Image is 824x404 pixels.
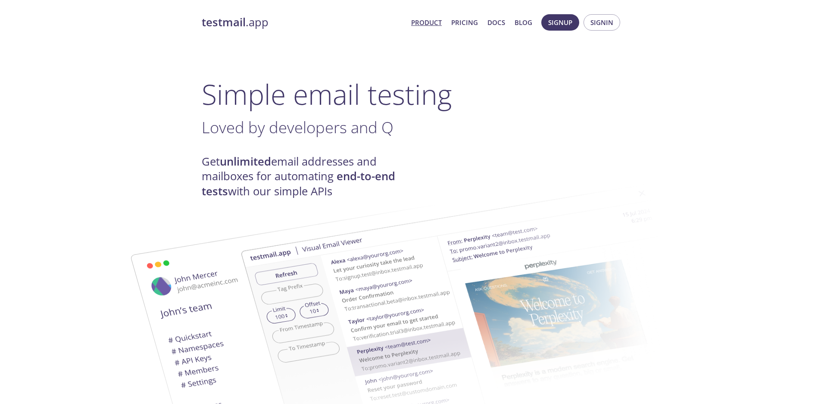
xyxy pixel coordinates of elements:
[548,17,572,28] span: Signup
[202,169,395,198] strong: end-to-end tests
[584,14,620,31] button: Signin
[202,78,622,111] h1: Simple email testing
[202,15,404,30] a: testmail.app
[590,17,613,28] span: Signin
[451,17,478,28] a: Pricing
[202,154,412,199] h4: Get email addresses and mailboxes for automating with our simple APIs
[411,17,442,28] a: Product
[487,17,505,28] a: Docs
[541,14,579,31] button: Signup
[515,17,532,28] a: Blog
[202,15,246,30] strong: testmail
[202,116,393,138] span: Loved by developers and Q
[220,154,271,169] strong: unlimited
